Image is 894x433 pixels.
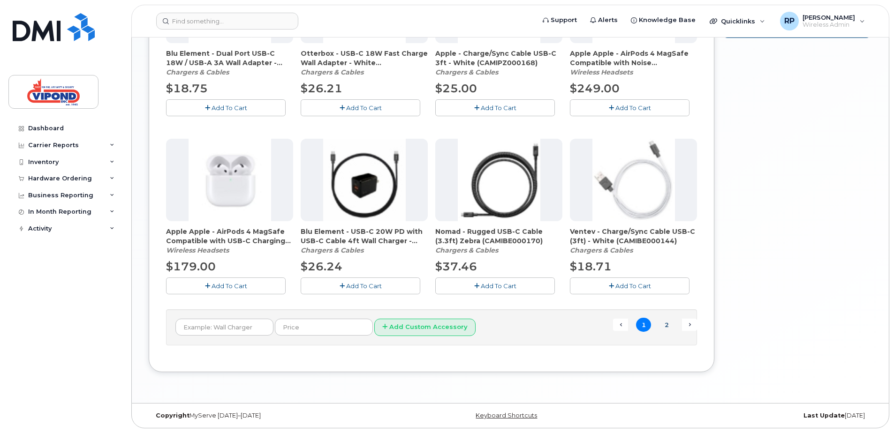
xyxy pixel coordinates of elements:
[166,246,229,254] em: Wireless Headsets
[166,227,293,246] span: Apple Apple - AirPods 4 MagSafe Compatible with USB-C Charging Case (CAHEBE000063)
[166,49,293,67] span: Blu Element - Dual Port USB-C 18W / USB-A 3A Wall Adapter - Black (Bulk) (CAHCPZ000077)
[301,227,428,255] div: Blu Element - USB-C 20W PD with USB-C Cable 4ft Wall Charger - Black (CAHCPZ000096)
[803,21,855,29] span: Wireless Admin
[166,82,208,95] span: $18.75
[570,49,697,77] div: Apple Apple - AirPods 4 MagSafe Compatible with Noise Cancellation and USB-C Charging Case - (CAH...
[570,99,689,116] button: Add To Cart
[149,412,390,419] div: MyServe [DATE]–[DATE]
[682,319,697,331] a: Next →
[156,412,189,419] strong: Copyright
[166,99,286,116] button: Add To Cart
[803,412,845,419] strong: Last Update
[301,260,342,273] span: $26.24
[323,139,406,221] img: accessory36347.JPG
[166,260,216,273] span: $179.00
[435,49,562,77] div: Apple - Charge/Sync Cable USB-C 3ft - White (CAMIPZ000168)
[570,246,633,254] em: Chargers & Cables
[631,412,872,419] div: [DATE]
[435,68,498,76] em: Chargers & Cables
[721,17,755,25] span: Quicklinks
[175,319,273,336] input: Example: Wall Charger
[458,139,540,221] img: accessory36548.JPG
[301,82,342,95] span: $26.21
[636,318,651,332] span: 1
[374,319,476,336] button: Add Custom Accessory
[435,227,562,246] span: Nomad - Rugged USB-C Cable (3.3ft) Zebra (CAMIBE000170)
[435,99,555,116] button: Add To Cart
[301,227,428,246] span: Blu Element - USB-C 20W PD with USB-C Cable 4ft Wall Charger - Black (CAHCPZ000096)
[639,15,696,25] span: Knowledge Base
[536,11,583,30] a: Support
[435,82,477,95] span: $25.00
[570,277,689,294] button: Add To Cart
[570,260,612,273] span: $18.71
[570,227,697,255] div: Ventev - Charge/Sync Cable USB-C (3ft) - White (CAMIBE000144)
[275,319,373,336] input: Price
[570,227,697,246] span: Ventev - Charge/Sync Cable USB-C (3ft) - White (CAMIBE000144)
[435,277,555,294] button: Add To Cart
[346,282,382,290] span: Add To Cart
[212,282,247,290] span: Add To Cart
[615,282,651,290] span: Add To Cart
[583,11,624,30] a: Alerts
[570,68,633,76] em: Wireless Headsets
[435,49,562,67] span: Apple - Charge/Sync Cable USB-C 3ft - White (CAMIPZ000168)
[301,277,420,294] button: Add To Cart
[784,15,795,27] span: RP
[166,68,229,76] em: Chargers & Cables
[551,15,577,25] span: Support
[435,260,477,273] span: $37.46
[212,104,247,112] span: Add To Cart
[301,99,420,116] button: Add To Cart
[481,104,516,112] span: Add To Cart
[435,227,562,255] div: Nomad - Rugged USB-C Cable (3.3ft) Zebra (CAMIBE000170)
[624,11,702,30] a: Knowledge Base
[346,104,382,112] span: Add To Cart
[189,139,271,221] img: accessory37023.JPG
[476,412,537,419] a: Keyboard Shortcuts
[301,49,428,67] span: Otterbox - USB-C 18W Fast Charge Wall Adapter - White (CAHCAP000074)
[659,318,674,332] a: 2
[703,12,772,30] div: Quicklinks
[301,49,428,77] div: Otterbox - USB-C 18W Fast Charge Wall Adapter - White (CAHCAP000074)
[481,282,516,290] span: Add To Cart
[301,246,364,254] em: Chargers & Cables
[773,12,871,30] div: Richard Parent
[166,227,293,255] div: Apple Apple - AirPods 4 MagSafe Compatible with USB-C Charging Case (CAHEBE000063)
[435,246,498,254] em: Chargers & Cables
[301,68,364,76] em: Chargers & Cables
[615,104,651,112] span: Add To Cart
[166,277,286,294] button: Add To Cart
[570,82,620,95] span: $249.00
[570,49,697,67] span: Apple Apple - AirPods 4 MagSafe Compatible with Noise Cancellation and USB-C Charging Case - (CAH...
[156,13,298,30] input: Find something...
[803,14,855,21] span: [PERSON_NAME]
[598,15,618,25] span: Alerts
[613,319,628,331] span: ← Previous
[592,139,675,221] img: accessory36552.JPG
[166,49,293,77] div: Blu Element - Dual Port USB-C 18W / USB-A 3A Wall Adapter - Black (Bulk) (CAHCPZ000077)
